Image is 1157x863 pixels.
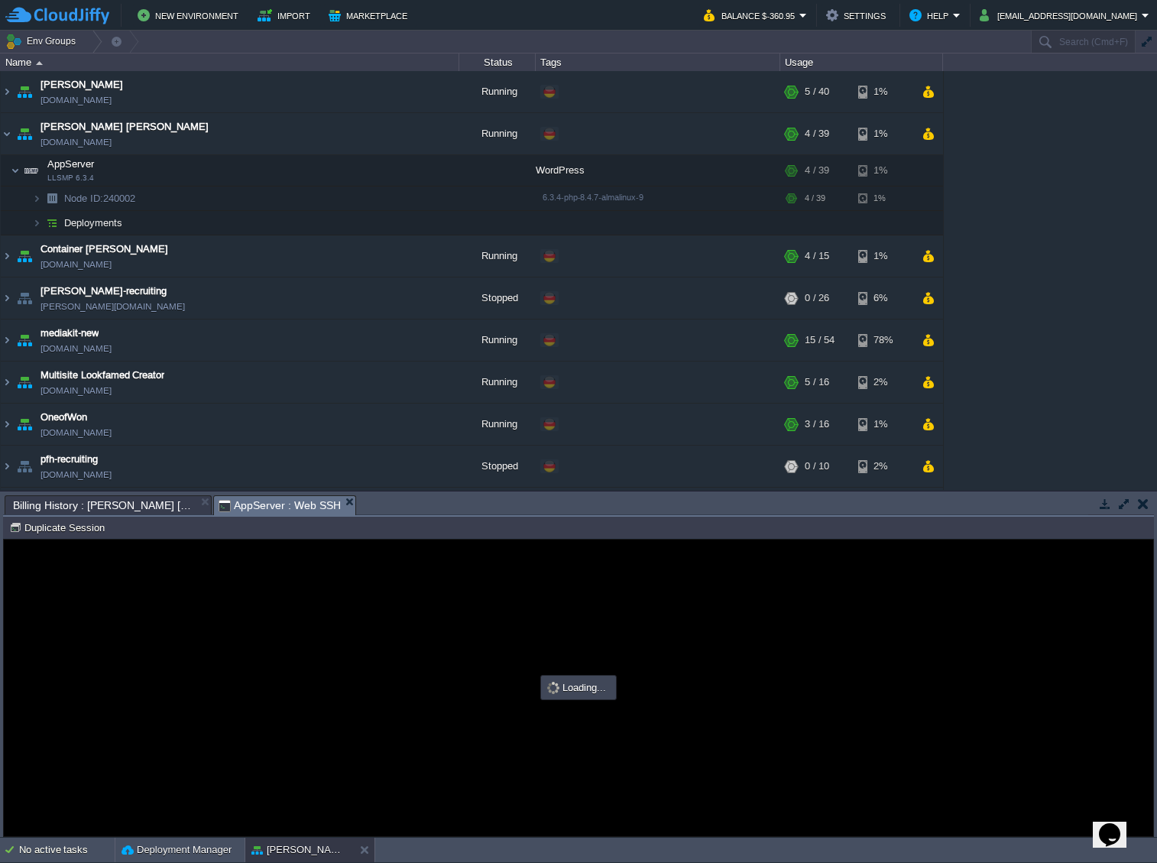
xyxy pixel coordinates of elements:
[14,71,35,112] img: AMDAwAAAACH5BAEAAAAALAAAAAABAAEAAAICRAEAOw==
[909,6,953,24] button: Help
[64,193,103,204] span: Node ID:
[805,187,825,210] div: 4 / 39
[5,31,81,52] button: Env Groups
[536,155,780,186] div: WordPress
[459,71,536,112] div: Running
[11,155,20,186] img: AMDAwAAAACH5BAEAAAAALAAAAAABAAEAAAICRAEAOw==
[1,404,13,445] img: AMDAwAAAACH5BAEAAAAALAAAAAABAAEAAAICRAEAOw==
[41,341,112,356] span: [DOMAIN_NAME]
[138,6,243,24] button: New Environment
[122,842,232,858] button: Deployment Manager
[1,362,13,403] img: AMDAwAAAACH5BAEAAAAALAAAAAABAAEAAAICRAEAOw==
[858,71,908,112] div: 1%
[47,174,94,183] span: LLSMP 6.3.4
[805,488,829,529] div: 2 / 16
[329,6,412,24] button: Marketplace
[41,383,112,398] a: [DOMAIN_NAME]
[1,320,13,361] img: AMDAwAAAACH5BAEAAAAALAAAAAABAAEAAAICRAEAOw==
[19,838,115,862] div: No active tasks
[41,326,99,341] a: mediakit-new
[46,158,96,170] a: AppServerLLSMP 6.3.4
[46,157,96,170] span: AppServer
[858,320,908,361] div: 78%
[459,113,536,154] div: Running
[41,119,209,135] a: [PERSON_NAME] [PERSON_NAME]
[41,425,112,440] a: [DOMAIN_NAME]
[1093,802,1142,848] iframe: chat widget
[805,277,829,319] div: 0 / 26
[858,187,908,210] div: 1%
[258,6,315,24] button: Import
[41,187,63,210] img: AMDAwAAAACH5BAEAAAAALAAAAAABAAEAAAICRAEAOw==
[14,113,35,154] img: AMDAwAAAACH5BAEAAAAALAAAAAABAAEAAAICRAEAOw==
[459,488,536,529] div: Running
[219,496,341,515] span: AppServer : Web SSH
[41,467,112,482] a: [DOMAIN_NAME]
[14,362,35,403] img: AMDAwAAAACH5BAEAAAAALAAAAAABAAEAAAICRAEAOw==
[14,404,35,445] img: AMDAwAAAACH5BAEAAAAALAAAAAABAAEAAAICRAEAOw==
[459,320,536,361] div: Running
[858,235,908,277] div: 1%
[459,446,536,487] div: Stopped
[41,410,87,425] a: OneofWon
[32,187,41,210] img: AMDAwAAAACH5BAEAAAAALAAAAAABAAEAAAICRAEAOw==
[805,235,829,277] div: 4 / 15
[805,362,829,403] div: 5 / 16
[543,677,614,698] div: Loading...
[14,488,35,529] img: AMDAwAAAACH5BAEAAAAALAAAAAABAAEAAAICRAEAOw==
[41,452,98,467] a: pfh-recruiting
[858,362,908,403] div: 2%
[63,192,138,205] a: Node ID:240002
[63,192,138,205] span: 240002
[14,277,35,319] img: AMDAwAAAACH5BAEAAAAALAAAAAABAAEAAAICRAEAOw==
[251,842,348,858] button: [PERSON_NAME] [PERSON_NAME]
[13,496,196,514] span: Billing History : [PERSON_NAME] [PERSON_NAME]
[41,242,168,257] a: Container [PERSON_NAME]
[1,446,13,487] img: AMDAwAAAACH5BAEAAAAALAAAAAABAAEAAAICRAEAOw==
[858,446,908,487] div: 2%
[805,320,835,361] div: 15 / 54
[805,113,829,154] div: 4 / 39
[5,6,109,25] img: CloudJiffy
[41,211,63,235] img: AMDAwAAAACH5BAEAAAAALAAAAAABAAEAAAICRAEAOw==
[63,216,125,229] a: Deployments
[459,235,536,277] div: Running
[704,6,799,24] button: Balance $-360.95
[858,155,908,186] div: 1%
[14,446,35,487] img: AMDAwAAAACH5BAEAAAAALAAAAAABAAEAAAICRAEAOw==
[858,113,908,154] div: 1%
[858,488,908,529] div: 1%
[41,77,123,92] a: [PERSON_NAME]
[36,61,43,65] img: AMDAwAAAACH5BAEAAAAALAAAAAABAAEAAAICRAEAOw==
[543,193,643,202] span: 6.3.4-php-8.4.7-almalinux-9
[2,54,459,71] div: Name
[1,235,13,277] img: AMDAwAAAACH5BAEAAAAALAAAAAABAAEAAAICRAEAOw==
[781,54,942,71] div: Usage
[858,404,908,445] div: 1%
[536,54,779,71] div: Tags
[1,71,13,112] img: AMDAwAAAACH5BAEAAAAALAAAAAABAAEAAAICRAEAOw==
[21,155,42,186] img: AMDAwAAAACH5BAEAAAAALAAAAAABAAEAAAICRAEAOw==
[459,277,536,319] div: Stopped
[9,521,109,534] button: Duplicate Session
[460,54,535,71] div: Status
[1,488,13,529] img: AMDAwAAAACH5BAEAAAAALAAAAAABAAEAAAICRAEAOw==
[980,6,1142,24] button: [EMAIL_ADDRESS][DOMAIN_NAME]
[858,277,908,319] div: 6%
[459,362,536,403] div: Running
[1,113,13,154] img: AMDAwAAAACH5BAEAAAAALAAAAAABAAEAAAICRAEAOw==
[41,368,164,383] a: Multisite Lookfamed Creator
[1,277,13,319] img: AMDAwAAAACH5BAEAAAAALAAAAAABAAEAAAICRAEAOw==
[41,284,167,299] span: [PERSON_NAME]-recruiting
[41,257,112,272] a: [DOMAIN_NAME]
[41,92,112,108] a: [DOMAIN_NAME]
[41,299,185,314] a: [PERSON_NAME][DOMAIN_NAME]
[805,404,829,445] div: 3 / 16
